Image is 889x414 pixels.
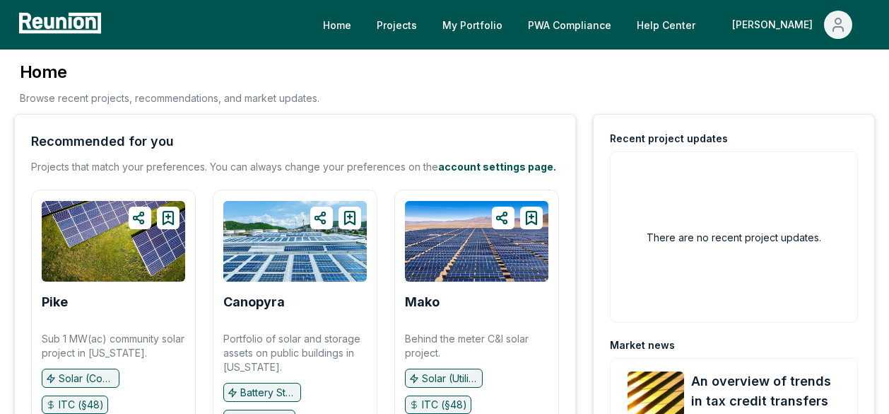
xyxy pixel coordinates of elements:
[431,11,514,39] a: My Portfolio
[31,132,174,151] div: Recommended for you
[42,332,185,360] p: Sub 1 MW(ac) community solar project in [US_STATE].
[405,369,483,387] button: Solar (Utility)
[59,398,104,412] p: ITC (§48)
[405,294,440,309] b: Mako
[223,383,301,401] button: Battery Storage, Solar (C&I)
[517,11,623,39] a: PWA Compliance
[312,11,363,39] a: Home
[312,11,875,39] nav: Main
[405,332,548,360] p: Behind the meter C&I solar project.
[438,161,556,173] a: account settings page.
[31,161,438,173] span: Projects that match your preferences. You can always change your preferences on the
[42,369,119,387] button: Solar (Community)
[405,295,440,309] a: Mako
[721,11,864,39] button: [PERSON_NAME]
[223,332,367,374] p: Portfolio of solar and storage assets on public buildings in [US_STATE].
[42,294,68,309] b: Pike
[240,386,297,400] p: Battery Storage, Solar (C&I)
[732,11,818,39] div: [PERSON_NAME]
[223,295,285,309] a: Canopyra
[223,201,367,282] img: Canopyra
[42,201,185,282] img: Pike
[610,132,728,146] div: Recent project updates
[405,201,548,282] img: Mako
[20,91,319,105] p: Browse recent projects, recommendations, and market updates.
[610,338,675,352] div: Market news
[647,230,821,245] h2: There are no recent project updates.
[422,398,467,412] p: ITC (§48)
[42,295,68,309] a: Pike
[365,11,428,39] a: Projects
[20,61,319,84] h3: Home
[223,294,285,309] b: Canopyra
[422,372,478,386] p: Solar (Utility)
[625,11,707,39] a: Help Center
[59,372,115,386] p: Solar (Community)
